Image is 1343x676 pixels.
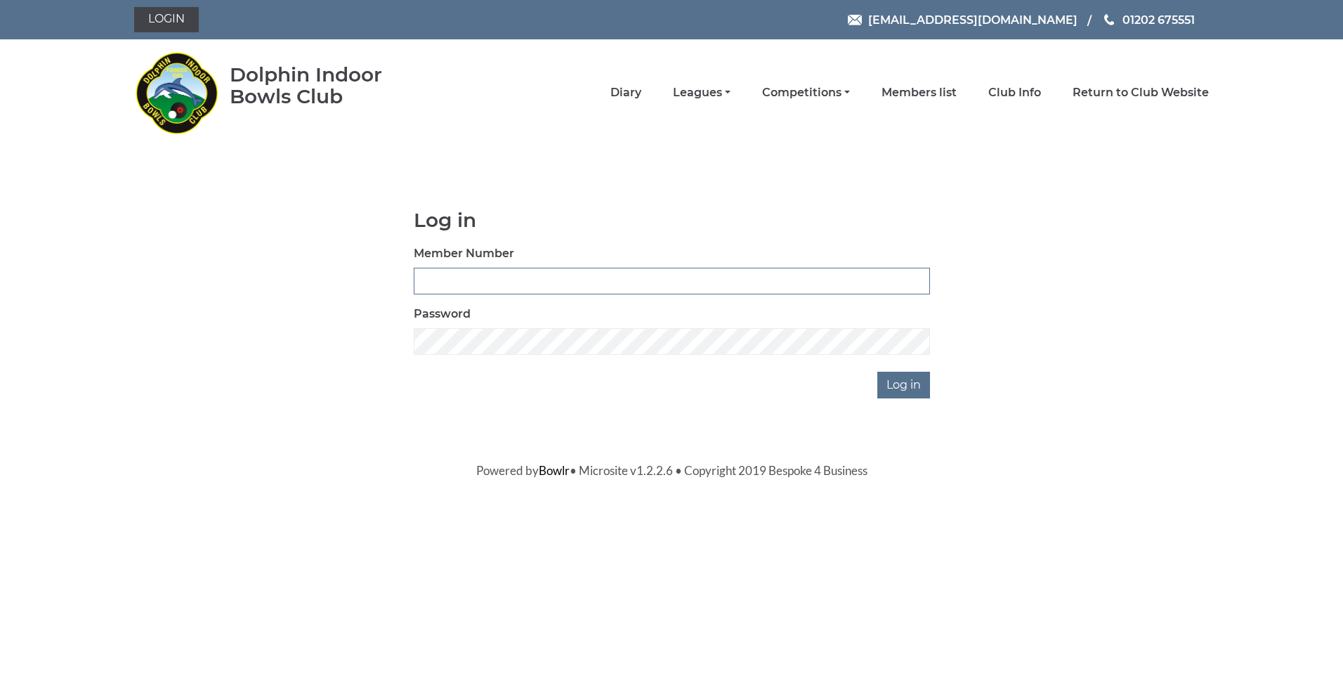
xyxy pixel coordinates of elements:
[762,85,850,100] a: Competitions
[476,463,867,478] span: Powered by • Microsite v1.2.2.6 • Copyright 2019 Bespoke 4 Business
[414,245,514,262] label: Member Number
[1122,13,1195,26] span: 01202 675551
[1073,85,1209,100] a: Return to Club Website
[414,306,471,323] label: Password
[134,7,199,32] a: Login
[988,85,1041,100] a: Club Info
[134,44,218,142] img: Dolphin Indoor Bowls Club
[230,64,427,108] div: Dolphin Indoor Bowls Club
[673,85,731,100] a: Leagues
[868,13,1077,26] span: [EMAIL_ADDRESS][DOMAIN_NAME]
[1102,11,1195,29] a: Phone us 01202 675551
[610,85,641,100] a: Diary
[882,85,957,100] a: Members list
[877,372,930,398] input: Log in
[539,463,570,478] a: Bowlr
[1104,14,1114,25] img: Phone us
[848,11,1077,29] a: Email [EMAIL_ADDRESS][DOMAIN_NAME]
[848,15,862,25] img: Email
[414,209,930,231] h1: Log in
